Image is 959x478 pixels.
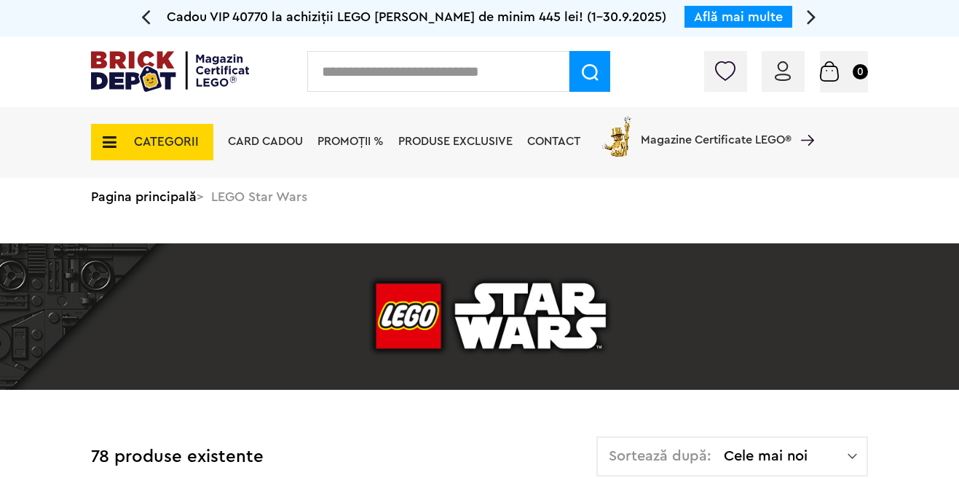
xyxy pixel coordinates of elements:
a: Card Cadou [228,136,303,147]
span: Cadou VIP 40770 la achiziții LEGO [PERSON_NAME] de minim 445 lei! (1-30.9.2025) [167,10,666,23]
span: Magazine Certificate LEGO® [641,114,792,147]
a: PROMOȚII % [317,136,384,147]
span: CATEGORII [134,136,199,148]
a: Produse exclusive [398,136,513,147]
a: Află mai multe [694,10,783,23]
small: 0 [853,64,868,79]
a: Contact [527,136,580,147]
div: > LEGO Star Wars [91,178,868,216]
span: Cele mai noi [724,449,848,463]
a: Pagina principală [91,190,197,203]
div: 78 produse existente [91,436,264,478]
span: Sortează după: [609,449,711,463]
a: Magazine Certificate LEGO® [792,116,814,128]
